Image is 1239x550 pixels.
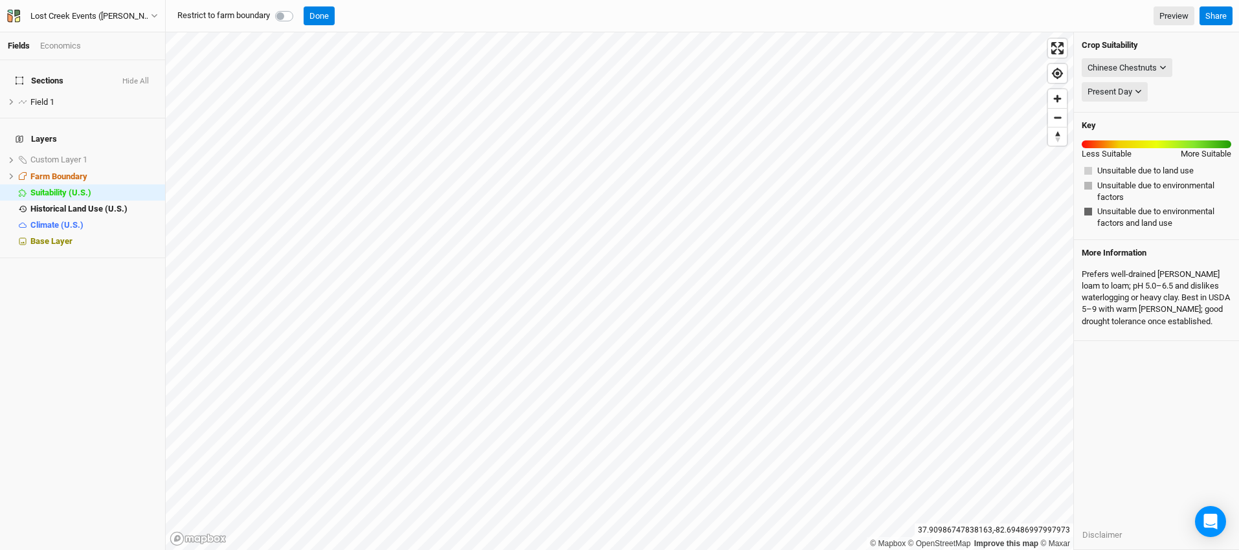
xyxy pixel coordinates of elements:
[30,236,73,246] span: Base Layer
[974,539,1038,548] a: Improve this map
[30,204,128,214] span: Historical Land Use (U.S.)
[1082,40,1231,50] h4: Crop Suitability
[16,76,63,86] span: Sections
[304,6,335,26] button: Done
[30,155,87,164] span: Custom Layer 1
[1181,148,1231,160] div: More Suitable
[1082,82,1148,102] button: Present Day
[1082,148,1132,160] div: Less Suitable
[1088,85,1132,98] div: Present Day
[1097,165,1194,177] span: Unsuitable due to land use
[177,10,270,21] label: Restrict to farm boundary
[6,9,159,23] button: Lost Creek Events ([PERSON_NAME])
[8,41,30,50] a: Fields
[1154,6,1194,26] a: Preview
[1048,64,1067,83] button: Find my location
[170,531,227,546] a: Mapbox logo
[1082,248,1231,258] h4: More Information
[1048,127,1067,146] button: Reset bearing to north
[30,220,157,230] div: Climate (U.S.)
[8,126,157,152] h4: Layers
[30,10,151,23] div: Lost Creek Events (Jodi Short)
[1048,108,1067,127] button: Zoom out
[30,220,84,230] span: Climate (U.S.)
[122,77,150,86] button: Hide All
[30,10,151,23] div: Lost Creek Events ([PERSON_NAME])
[30,97,157,107] div: Field 1
[40,40,81,52] div: Economics
[1088,61,1157,74] div: Chinese Chestnuts
[1082,528,1122,542] button: Disclaimer
[1048,39,1067,58] button: Enter fullscreen
[30,97,54,107] span: Field 1
[30,171,157,182] div: Farm Boundary
[30,236,157,247] div: Base Layer
[908,539,971,548] a: OpenStreetMap
[1048,127,1067,146] span: Reset bearing to north
[1200,6,1233,26] button: Share
[30,188,91,197] span: Suitability (U.S.)
[30,171,87,181] span: Farm Boundary
[1082,120,1096,131] h4: Key
[166,32,1073,550] canvas: Map
[915,523,1073,537] div: 37.90986747838163 , -82.69486997997973
[1048,109,1067,127] span: Zoom out
[30,155,157,165] div: Custom Layer 1
[1040,539,1070,548] a: Maxar
[870,539,906,548] a: Mapbox
[30,188,157,198] div: Suitability (U.S.)
[1082,58,1172,78] button: Chinese Chestnuts
[1097,180,1229,203] span: Unsuitable due to environmental factors
[1097,206,1229,229] span: Unsuitable due to environmental factors and land use
[1195,506,1226,537] div: Open Intercom Messenger
[1082,263,1231,333] div: Prefers well‑drained [PERSON_NAME] loam to loam; pH 5.0–6.5 and dislikes waterlogging or heavy cl...
[1048,89,1067,108] button: Zoom in
[30,204,157,214] div: Historical Land Use (U.S.)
